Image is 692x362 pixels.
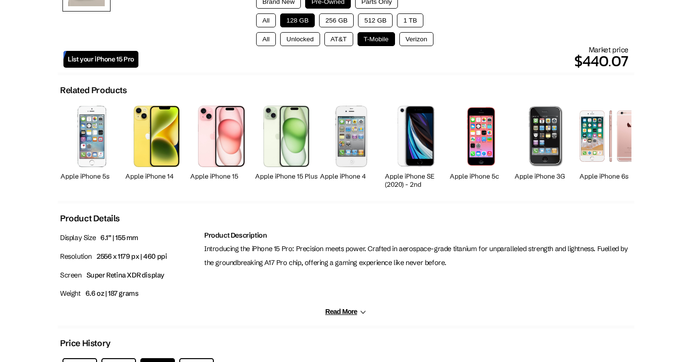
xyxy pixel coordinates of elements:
span: 6.6 oz | 187 grams [86,289,139,298]
p: $440.07 [138,49,629,72]
span: List your iPhone 15 Pro [68,55,134,63]
img: iPhone 14 [134,106,180,167]
h2: Apple iPhone 3G [515,172,577,181]
h2: Price History [60,338,111,349]
a: iPhone 6s Apple iPhone 6s [580,100,642,191]
p: Weight [60,287,199,301]
div: Market price [138,45,629,72]
img: iPhone 5s [77,106,107,167]
button: All [256,32,276,46]
button: Unlocked [280,32,320,46]
img: iPhone 5s [466,106,496,167]
h2: Product Description [204,231,632,240]
h2: Apple iPhone 6s [580,172,642,181]
button: Verizon [399,32,433,46]
a: iPhone 3G Apple iPhone 3G [515,100,577,191]
button: 1 TB [397,13,423,27]
p: Screen [60,268,199,282]
h2: Apple iPhone 4 [320,172,383,181]
a: iPhone SE 2nd Gen Apple iPhone SE (2020) - 2nd Generation [385,100,447,191]
h2: Apple iPhone 5c [450,172,512,181]
button: AT&T [324,32,353,46]
a: iPhone 14 Apple iPhone 14 [125,100,188,191]
button: 512 GB [358,13,393,27]
img: iPhone 6s [580,110,642,162]
h2: Apple iPhone SE (2020) - 2nd Generation [385,172,447,197]
span: 2556 x 1179 px | 460 ppi [97,252,167,261]
h2: Product Details [60,213,120,224]
img: iPhone 15 Plus [263,106,309,167]
a: List your iPhone 15 Pro [63,51,138,68]
button: 128 GB [280,13,315,27]
img: iPhone 15 [198,106,245,167]
span: 6.1” | 155 mm [100,233,138,242]
h2: Apple iPhone 15 Plus [255,172,318,181]
span: Super Retina XDR display [86,271,164,279]
img: iPhone 4s [335,106,367,167]
h2: Apple iPhone 14 [125,172,188,181]
a: iPhone 15 Plus Apple iPhone 15 Plus [255,100,318,191]
h2: Apple iPhone 15 [190,172,253,181]
p: Resolution [60,250,199,264]
h2: Related Products [60,85,127,96]
a: iPhone 4s Apple iPhone 4 [320,100,383,191]
button: Read More [325,308,367,316]
a: iPhone 5s Apple iPhone 5c [450,100,512,191]
a: iPhone 5s Apple iPhone 5s [61,100,123,191]
button: T-Mobile [358,32,395,46]
button: 256 GB [319,13,354,27]
img: iPhone SE 2nd Gen [397,106,435,167]
a: iPhone 15 Apple iPhone 15 [190,100,253,191]
p: Display Size [60,231,199,245]
button: All [256,13,276,27]
p: Introducing the iPhone 15 Pro: Precision meets power. Crafted in aerospace-grade titanium for unp... [204,242,632,270]
h2: Apple iPhone 5s [61,172,123,181]
img: iPhone 3G [529,106,563,167]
